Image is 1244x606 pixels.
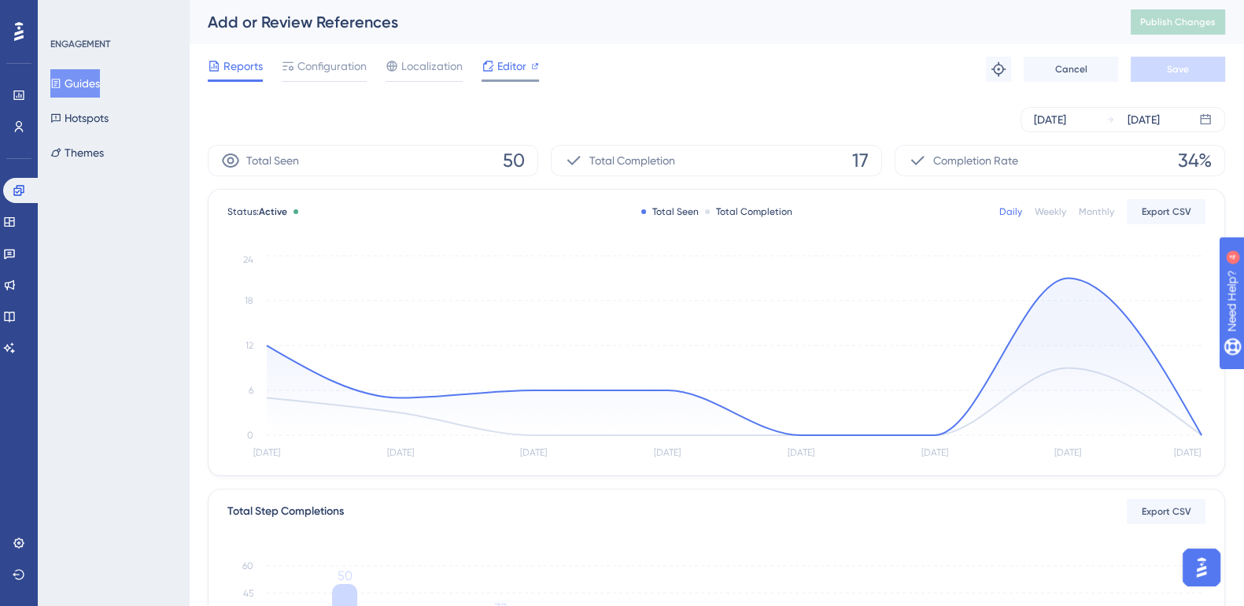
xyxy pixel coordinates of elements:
button: Themes [50,139,104,167]
button: Save [1131,57,1225,82]
div: Add or Review References [208,11,1091,33]
tspan: [DATE] [253,447,280,458]
div: 4 [109,8,114,20]
tspan: 45 [243,588,253,599]
span: Completion Rate [933,151,1018,170]
button: Publish Changes [1131,9,1225,35]
span: Export CSV [1142,505,1191,518]
div: Daily [999,205,1022,218]
button: Guides [50,69,100,98]
span: 50 [503,148,525,173]
div: Weekly [1035,205,1066,218]
tspan: [DATE] [387,447,414,458]
span: Localization [401,57,463,76]
tspan: [DATE] [520,447,547,458]
div: ENGAGEMENT [50,38,110,50]
span: Publish Changes [1140,16,1216,28]
tspan: 0 [247,430,253,441]
div: [DATE] [1128,110,1160,129]
span: Save [1167,63,1189,76]
tspan: 60 [242,560,253,571]
div: Total Completion [705,205,792,218]
span: Need Help? [37,4,98,23]
button: Cancel [1024,57,1118,82]
iframe: UserGuiding AI Assistant Launcher [1178,544,1225,591]
tspan: [DATE] [1173,447,1200,458]
tspan: [DATE] [1054,447,1081,458]
span: 34% [1178,148,1212,173]
span: Status: [227,205,287,218]
span: Active [259,206,287,217]
tspan: [DATE] [654,447,681,458]
button: Export CSV [1127,199,1205,224]
tspan: 50 [338,568,353,583]
div: Total Seen [641,205,699,218]
div: [DATE] [1034,110,1066,129]
tspan: 12 [245,340,253,351]
button: Hotspots [50,104,109,132]
span: Configuration [297,57,367,76]
span: Export CSV [1142,205,1191,218]
span: Reports [223,57,263,76]
tspan: 24 [243,254,253,265]
div: Monthly [1079,205,1114,218]
tspan: 6 [249,385,253,396]
span: 17 [852,148,869,173]
span: Total Seen [246,151,299,170]
div: Total Step Completions [227,502,344,521]
tspan: 18 [245,295,253,306]
span: Editor [497,57,526,76]
tspan: [DATE] [921,447,948,458]
tspan: [DATE] [788,447,814,458]
span: Cancel [1055,63,1087,76]
button: Export CSV [1127,499,1205,524]
span: Total Completion [589,151,675,170]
